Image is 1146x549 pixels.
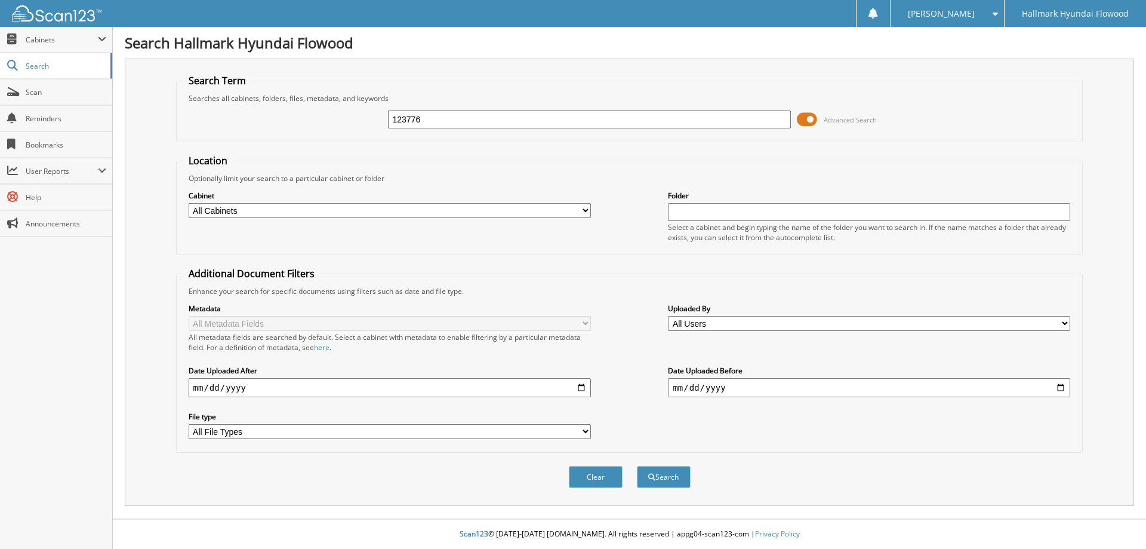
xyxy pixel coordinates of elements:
span: User Reports [26,166,98,176]
span: Announcements [26,219,106,229]
label: Cabinet [189,191,591,201]
label: Metadata [189,303,591,314]
span: [PERSON_NAME] [908,10,975,17]
h1: Search Hallmark Hyundai Flowood [125,33,1134,53]
label: Folder [668,191,1070,201]
button: Clear [569,466,623,488]
div: All metadata fields are searched by default. Select a cabinet with metadata to enable filtering b... [189,332,591,352]
span: Advanced Search [824,115,877,124]
span: Reminders [26,114,106,124]
div: Select a cabinet and begin typing the name of the folder you want to search in. If the name match... [668,222,1070,243]
label: Date Uploaded Before [668,366,1070,376]
label: File type [189,412,591,422]
div: © [DATE]-[DATE] [DOMAIN_NAME]. All rights reserved | appg04-scan123-com | [113,520,1146,549]
div: Searches all cabinets, folders, files, metadata, and keywords [183,93,1077,103]
span: Scan [26,87,106,97]
legend: Search Term [183,74,252,87]
div: Optionally limit your search to a particular cabinet or folder [183,173,1077,183]
legend: Additional Document Filters [183,267,321,280]
span: Hallmark Hyundai Flowood [1022,10,1129,17]
legend: Location [183,154,233,167]
div: Enhance your search for specific documents using filters such as date and file type. [183,286,1077,296]
a: Privacy Policy [755,529,800,539]
label: Date Uploaded After [189,366,591,376]
span: Scan123 [460,529,488,539]
input: start [189,378,591,397]
iframe: Chat Widget [1086,492,1146,549]
span: Search [26,61,104,71]
span: Cabinets [26,35,98,45]
label: Uploaded By [668,303,1070,314]
span: Help [26,192,106,203]
span: Bookmarks [26,140,106,150]
button: Search [637,466,691,488]
input: end [668,378,1070,397]
img: scan123-logo-white.svg [12,5,101,22]
a: here [314,342,329,352]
